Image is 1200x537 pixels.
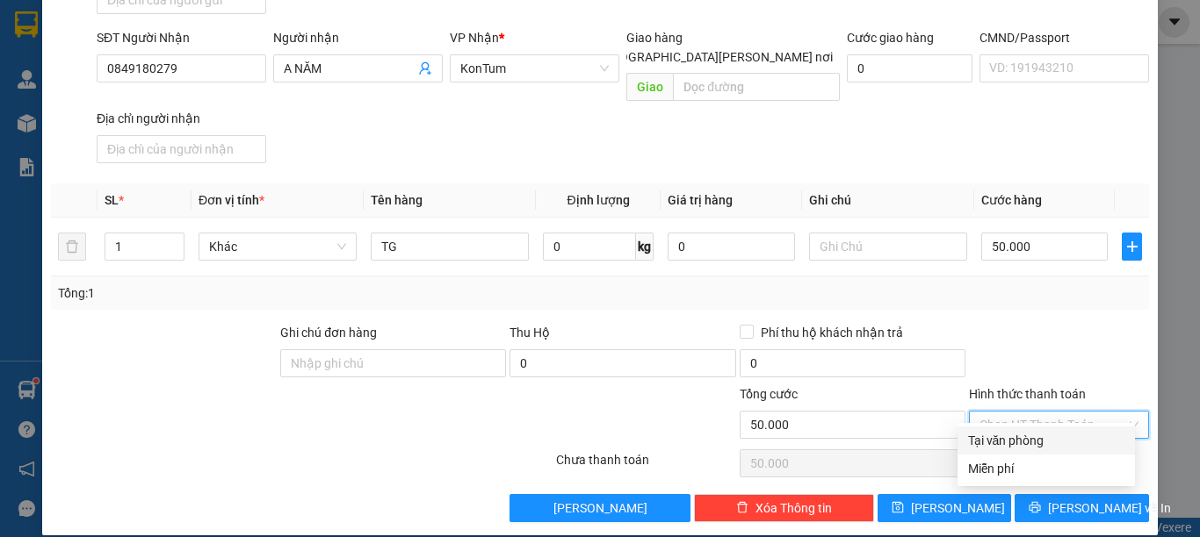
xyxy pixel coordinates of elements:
[510,494,690,522] button: [PERSON_NAME]
[97,135,266,163] input: Địa chỉ của người nhận
[668,193,733,207] span: Giá trị hàng
[911,498,1005,518] span: [PERSON_NAME]
[673,73,840,101] input: Dọc đường
[1048,498,1171,518] span: [PERSON_NAME] và In
[1015,494,1149,522] button: printer[PERSON_NAME] và In
[1029,501,1041,515] span: printer
[981,193,1042,207] span: Cước hàng
[626,73,673,101] span: Giao
[755,498,832,518] span: Xóa Thông tin
[968,459,1124,478] div: Miễn phí
[273,28,443,47] div: Người nhận
[980,28,1149,47] div: CMND/Passport
[460,55,609,82] span: KonTum
[740,387,798,401] span: Tổng cước
[626,31,683,45] span: Giao hàng
[97,28,266,47] div: SĐT Người Nhận
[567,193,629,207] span: Định lượng
[593,47,840,67] span: [GEOGRAPHIC_DATA][PERSON_NAME] nơi
[553,498,647,518] span: [PERSON_NAME]
[878,494,1012,522] button: save[PERSON_NAME]
[209,233,346,260] span: Khác
[371,233,529,261] input: VD: Bàn, Ghế
[809,233,967,261] input: Ghi Chú
[199,193,264,207] span: Đơn vị tính
[736,501,748,515] span: delete
[58,283,465,303] div: Tổng: 1
[968,431,1124,450] div: Tại văn phòng
[1122,233,1142,261] button: plus
[892,501,904,515] span: save
[450,31,499,45] span: VP Nhận
[58,233,86,261] button: delete
[371,193,423,207] span: Tên hàng
[754,323,910,342] span: Phí thu hộ khách nhận trả
[847,31,934,45] label: Cước giao hàng
[847,54,972,82] input: Cước giao hàng
[969,387,1086,401] label: Hình thức thanh toán
[510,326,550,340] span: Thu Hộ
[694,494,874,522] button: deleteXóa Thông tin
[554,450,738,481] div: Chưa thanh toán
[97,109,266,128] div: Địa chỉ người nhận
[636,233,654,261] span: kg
[802,183,974,218] th: Ghi chú
[1123,240,1141,254] span: plus
[105,193,119,207] span: SL
[280,326,377,340] label: Ghi chú đơn hàng
[668,233,794,261] input: 0
[418,61,432,75] span: user-add
[280,349,506,377] input: Ghi chú đơn hàng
